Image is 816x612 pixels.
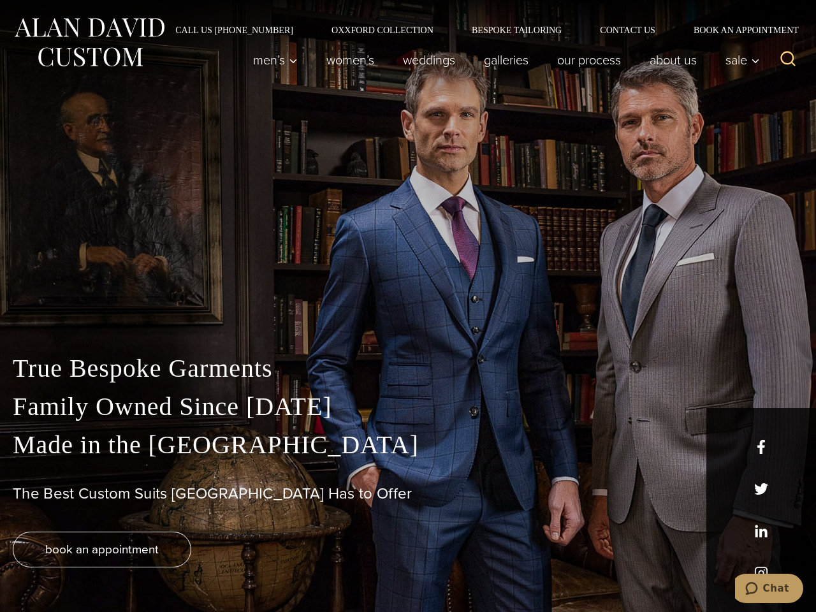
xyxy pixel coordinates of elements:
[13,14,166,71] img: Alan David Custom
[239,47,312,73] button: Men’s sub menu toggle
[543,47,636,73] a: Our Process
[156,25,803,34] nav: Secondary Navigation
[312,47,389,73] a: Women’s
[470,47,543,73] a: Galleries
[312,25,453,34] a: Oxxford Collection
[156,25,312,34] a: Call Us [PHONE_NUMBER]
[773,45,803,75] button: View Search Form
[674,25,803,34] a: Book an Appointment
[735,574,803,606] iframe: Opens a widget where you can chat to one of our agents
[13,532,191,567] a: book an appointment
[45,540,159,558] span: book an appointment
[13,349,803,464] p: True Bespoke Garments Family Owned Since [DATE] Made in the [GEOGRAPHIC_DATA]
[581,25,674,34] a: Contact Us
[453,25,581,34] a: Bespoke Tailoring
[389,47,470,73] a: weddings
[239,47,767,73] nav: Primary Navigation
[13,484,803,503] h1: The Best Custom Suits [GEOGRAPHIC_DATA] Has to Offer
[711,47,767,73] button: Sale sub menu toggle
[636,47,711,73] a: About Us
